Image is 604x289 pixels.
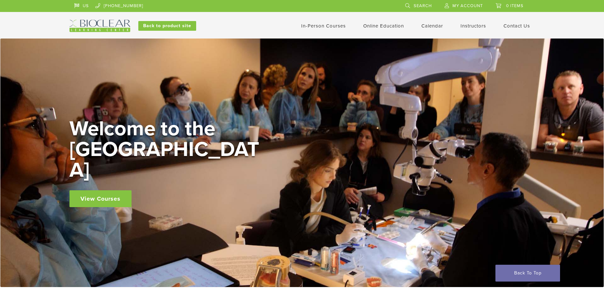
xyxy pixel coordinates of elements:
[363,23,404,29] a: Online Education
[301,23,346,29] a: In-Person Courses
[414,3,432,8] span: Search
[503,23,530,29] a: Contact Us
[69,20,130,32] img: Bioclear
[495,265,560,282] a: Back To Top
[69,118,263,181] h2: Welcome to the [GEOGRAPHIC_DATA]
[69,190,132,207] a: View Courses
[421,23,443,29] a: Calendar
[506,3,524,8] span: 0 items
[452,3,483,8] span: My Account
[461,23,486,29] a: Instructors
[138,21,196,31] a: Back to product site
